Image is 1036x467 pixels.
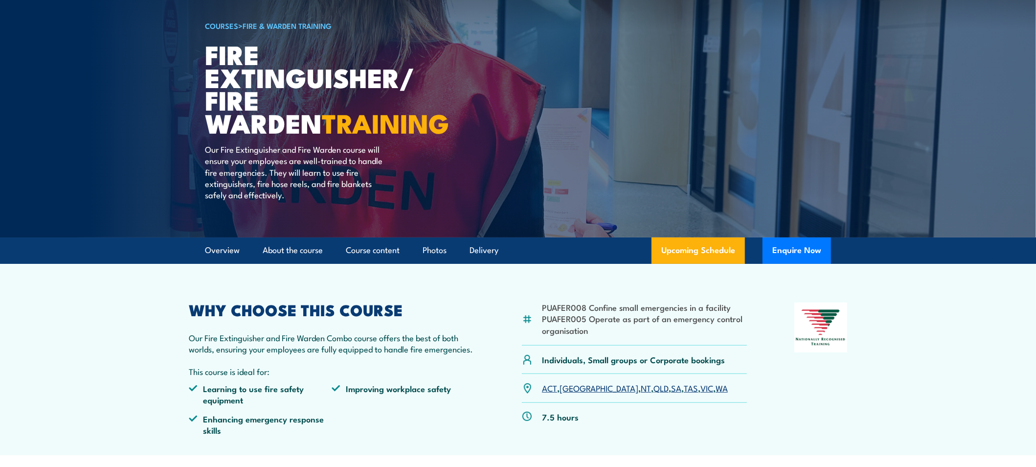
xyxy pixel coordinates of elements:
h2: WHY CHOOSE THIS COURSE [189,303,474,316]
a: SA [671,382,681,394]
li: PUAFER008 Confine small emergencies in a facility [542,302,747,313]
li: Enhancing emergency response skills [189,413,332,436]
a: Photos [423,237,447,263]
p: Our Fire Extinguisher and Fire Warden course will ensure your employees are well-trained to handl... [205,143,383,201]
a: Course content [346,237,400,263]
a: About the course [263,237,323,263]
a: VIC [700,382,713,394]
p: Individuals, Small groups or Corporate bookings [542,354,725,365]
p: This course is ideal for: [189,366,474,377]
a: TAS [684,382,698,394]
a: ACT [542,382,557,394]
p: , , , , , , , [542,382,728,394]
p: 7.5 hours [542,411,579,422]
h1: Fire Extinguisher/ Fire Warden [205,43,447,134]
a: COURSES [205,20,238,31]
button: Enquire Now [763,237,831,264]
a: QLD [653,382,669,394]
li: Learning to use fire safety equipment [189,383,332,406]
a: NT [641,382,651,394]
li: PUAFER005 Operate as part of an emergency control organisation [542,313,747,336]
a: Overview [205,237,240,263]
a: Upcoming Schedule [652,237,745,264]
a: [GEOGRAPHIC_DATA] [560,382,638,394]
p: Our Fire Extinguisher and Fire Warden Combo course offers the best of both worlds, ensuring your ... [189,332,474,355]
img: Nationally Recognised Training logo. [794,303,847,352]
a: WA [716,382,728,394]
h6: > [205,20,447,31]
strong: TRAINING [322,102,449,142]
li: Improving workplace safety [332,383,474,406]
a: Fire & Warden Training [243,20,332,31]
a: Delivery [470,237,498,263]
